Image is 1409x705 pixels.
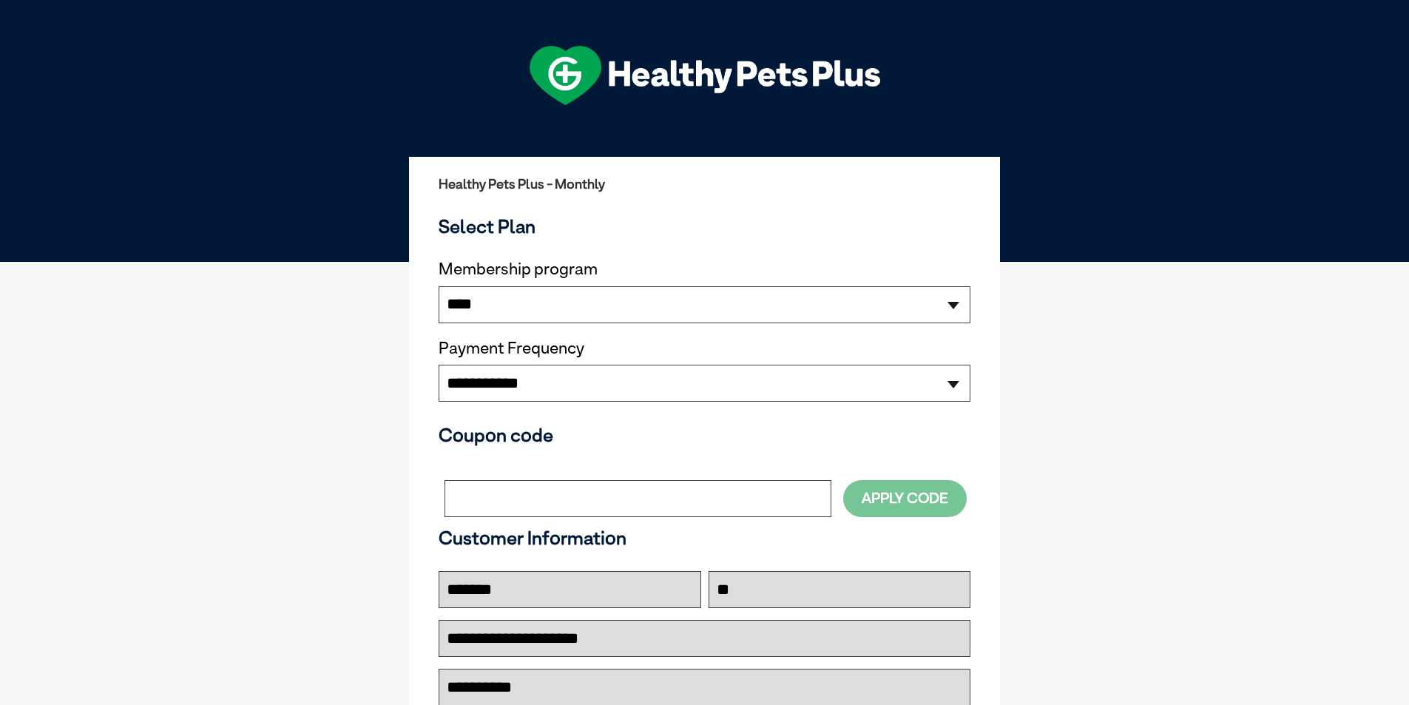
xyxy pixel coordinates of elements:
h3: Select Plan [439,215,970,237]
button: Apply Code [843,480,967,516]
img: hpp-logo-landscape-green-white.png [530,46,880,105]
h3: Coupon code [439,424,970,446]
h3: Customer Information [439,527,970,549]
h2: Healthy Pets Plus - Monthly [439,177,970,192]
label: Payment Frequency [439,339,584,358]
label: Membership program [439,260,970,279]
